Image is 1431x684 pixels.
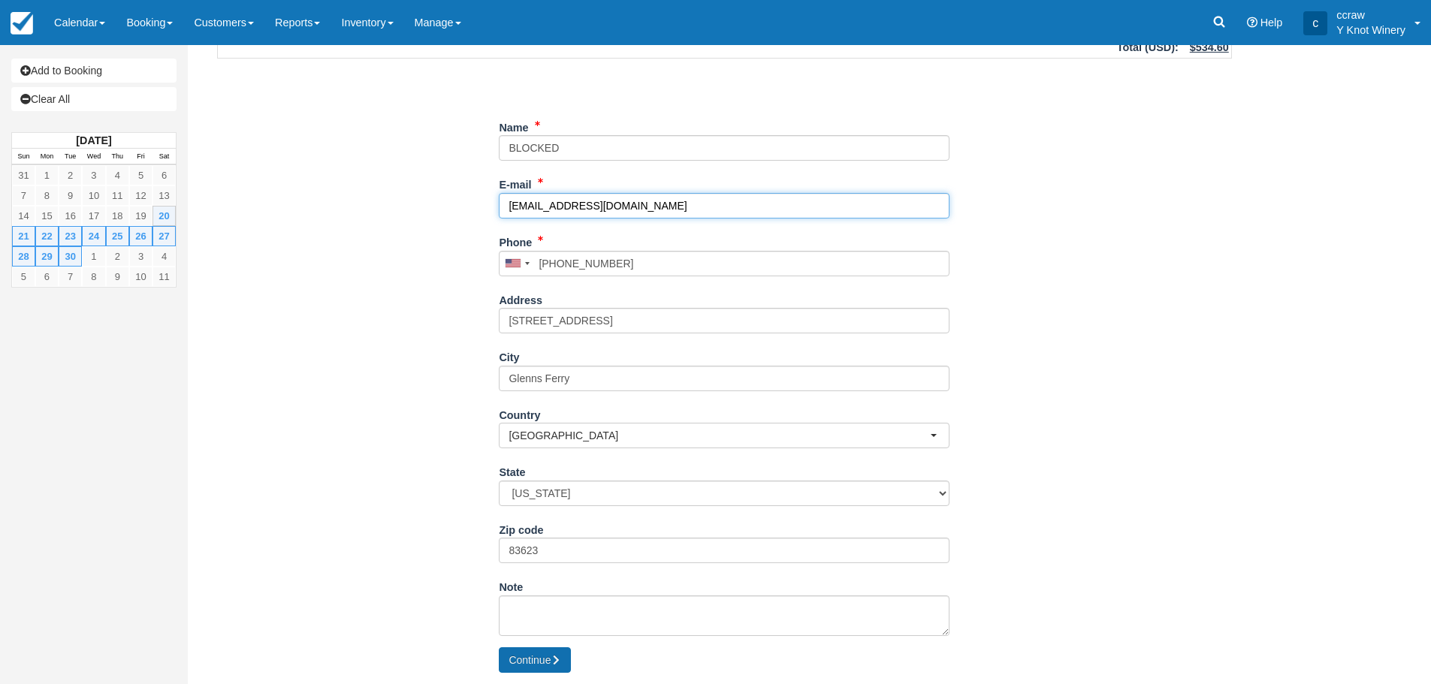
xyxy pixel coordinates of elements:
a: 28 [12,246,35,267]
th: Sun [12,149,35,165]
button: Continue [499,647,571,673]
a: 24 [82,226,105,246]
a: 4 [106,165,129,185]
a: 14 [12,206,35,226]
a: 6 [152,165,176,185]
span: Help [1260,17,1283,29]
th: Fri [129,149,152,165]
p: ccraw [1336,8,1405,23]
a: 8 [82,267,105,287]
button: [GEOGRAPHIC_DATA] [499,423,949,448]
a: 7 [59,267,82,287]
a: 26 [129,226,152,246]
a: 10 [129,267,152,287]
label: Country [499,402,540,423]
div: c [1303,11,1327,35]
a: 7 [12,185,35,206]
a: 27 [152,226,176,246]
label: Name [499,115,528,136]
label: City [499,345,519,366]
a: 23 [59,226,82,246]
a: 3 [129,246,152,267]
a: 3 [82,165,105,185]
a: 29 [35,246,59,267]
a: 20 [152,206,176,226]
label: Address [499,288,542,309]
th: Thu [106,149,129,165]
u: $534.60 [1190,41,1229,53]
a: 21 [12,226,35,246]
a: 9 [106,267,129,287]
strong: [DATE] [76,134,111,146]
a: 2 [106,246,129,267]
p: Y Knot Winery [1336,23,1405,38]
a: 5 [129,165,152,185]
a: 11 [106,185,129,206]
a: 12 [129,185,152,206]
label: Zip code [499,517,543,538]
th: Wed [82,149,105,165]
a: 10 [82,185,105,206]
label: State [499,460,525,481]
a: 4 [152,246,176,267]
a: 17 [82,206,105,226]
img: checkfront-main-nav-mini-logo.png [11,12,33,35]
a: 9 [59,185,82,206]
a: 1 [35,165,59,185]
label: Phone [499,230,532,251]
th: Sat [152,149,176,165]
a: 1 [82,246,105,267]
a: 25 [106,226,129,246]
th: Mon [35,149,59,165]
span: [GEOGRAPHIC_DATA] [509,428,930,443]
i: Help [1247,17,1257,28]
a: 16 [59,206,82,226]
a: 6 [35,267,59,287]
a: 15 [35,206,59,226]
a: 18 [106,206,129,226]
label: Note [499,574,523,595]
th: Tue [59,149,82,165]
a: 13 [152,185,176,206]
span: USD [1149,41,1171,53]
a: 5 [12,267,35,287]
div: United States: +1 [500,252,534,276]
a: 11 [152,267,176,287]
a: Clear All [11,87,177,111]
a: 30 [59,246,82,267]
a: 8 [35,185,59,206]
a: 2 [59,165,82,185]
a: 19 [129,206,152,226]
a: Add to Booking [11,59,177,83]
a: 22 [35,226,59,246]
strong: Total ( ): [1117,41,1179,53]
a: 31 [12,165,35,185]
label: E-mail [499,172,531,193]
